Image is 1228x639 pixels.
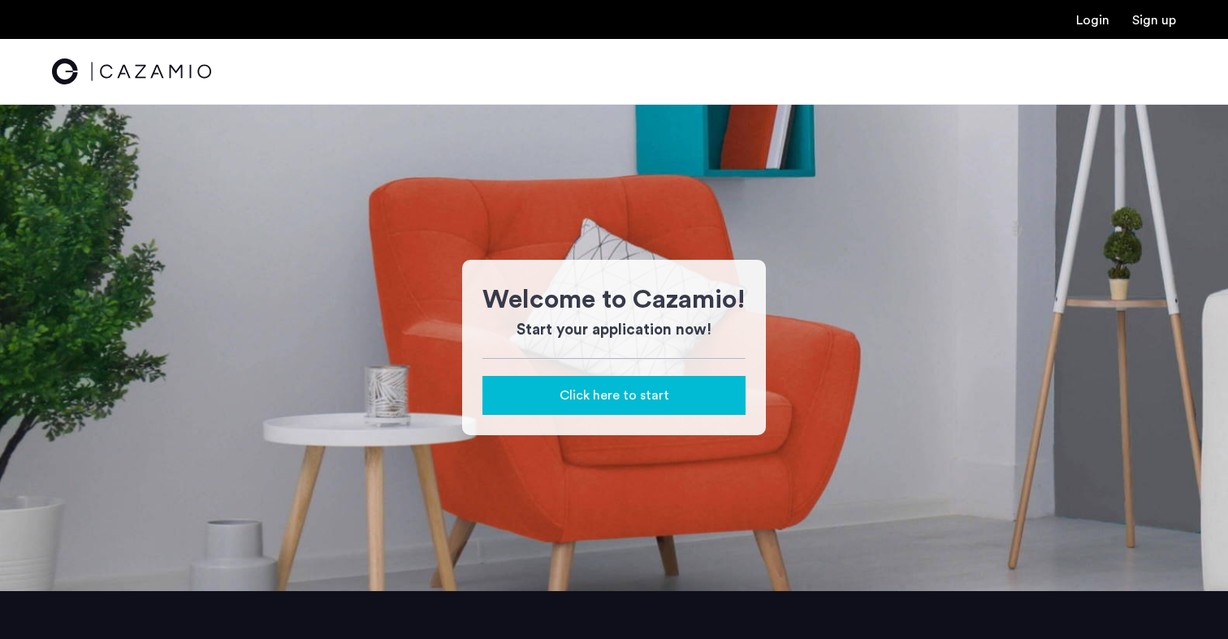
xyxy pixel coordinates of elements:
[560,386,669,405] span: Click here to start
[1132,14,1176,27] a: Registration
[52,41,211,102] a: Cazamio Logo
[482,319,746,342] h3: Start your application now!
[1076,14,1109,27] a: Login
[482,376,746,415] button: button
[52,41,211,102] img: logo
[482,280,746,319] h1: Welcome to Cazamio!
